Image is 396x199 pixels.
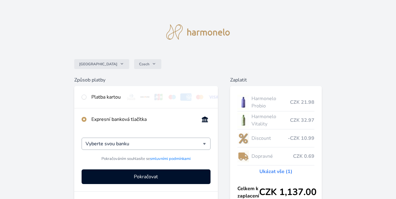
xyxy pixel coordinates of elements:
img: discount-lo.png [237,131,249,146]
img: visa.svg [208,93,219,101]
span: Harmonelo Vitality [251,113,290,128]
img: jcb.svg [153,93,164,101]
img: delivery-lo.png [237,149,249,164]
span: Discount [251,135,288,142]
img: diners.svg [126,93,137,101]
span: Dopravné [251,153,293,160]
h6: Způsob platby [74,76,218,84]
span: Pokračovat [134,173,158,180]
span: -CZK 10.99 [288,135,314,142]
a: smluvními podmínkami [150,156,191,161]
img: onlineBanking_CZ.svg [199,116,211,123]
span: CZK 32.97 [290,117,314,124]
img: discover.svg [139,93,151,101]
div: Expresní banková tlačítka [91,116,194,123]
span: [GEOGRAPHIC_DATA] [79,62,117,67]
button: Czech [134,59,161,69]
span: CZK 21.98 [290,99,314,106]
h6: Zaplatit [230,76,322,84]
img: CLEAN_PROBIO_se_stinem_x-lo.jpg [237,95,249,110]
img: mc.svg [194,93,205,101]
button: Pokračovat [82,169,211,184]
img: amex.svg [180,93,192,101]
button: [GEOGRAPHIC_DATA] [74,59,129,69]
img: logo.svg [166,24,230,40]
img: maestro.svg [167,93,178,101]
span: CZK 1,137.00 [259,187,317,198]
div: Platba kartou [91,93,121,101]
div: Vyberte svou banku [82,138,211,150]
span: Czech [139,62,149,67]
span: CZK 0.69 [293,153,314,160]
span: Harmonelo Probio [251,95,290,110]
img: CLEAN_VITALITY_se_stinem_x-lo.jpg [237,113,249,128]
input: Hledat... [86,140,203,147]
a: Ukázat vše (1) [259,168,292,175]
span: Pokračováním souhlasíte se [101,156,191,162]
